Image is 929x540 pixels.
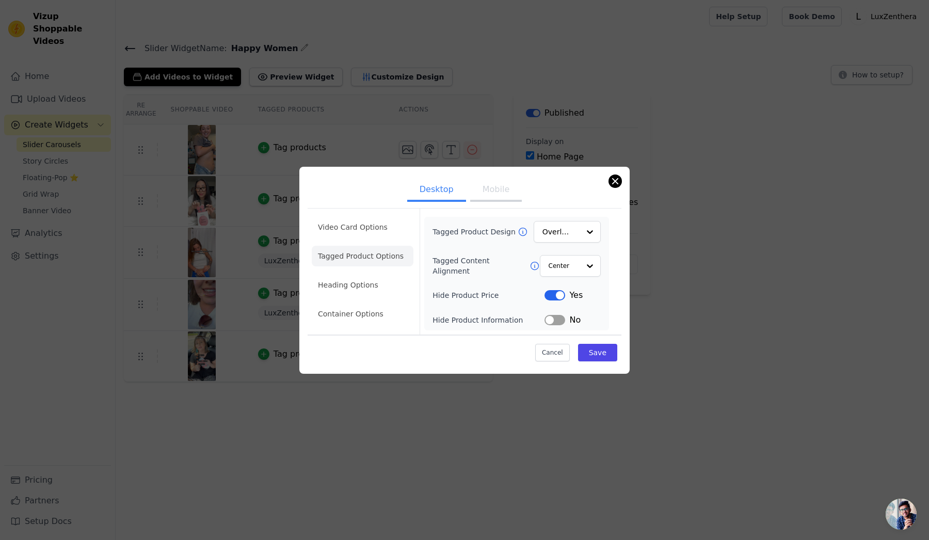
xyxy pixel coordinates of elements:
a: Open chat [886,499,917,530]
button: Close modal [609,175,621,187]
li: Heading Options [312,275,413,295]
li: Tagged Product Options [312,246,413,266]
label: Hide Product Price [433,290,544,300]
li: Container Options [312,304,413,324]
label: Tagged Product Design [433,227,517,237]
button: Mobile [470,179,522,202]
label: Hide Product Information [433,315,544,325]
button: Cancel [535,344,570,361]
span: No [569,314,581,326]
button: Save [578,344,617,361]
label: Tagged Content Alignment [433,256,529,276]
li: Video Card Options [312,217,413,237]
button: Desktop [407,179,466,202]
span: Yes [569,289,583,301]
